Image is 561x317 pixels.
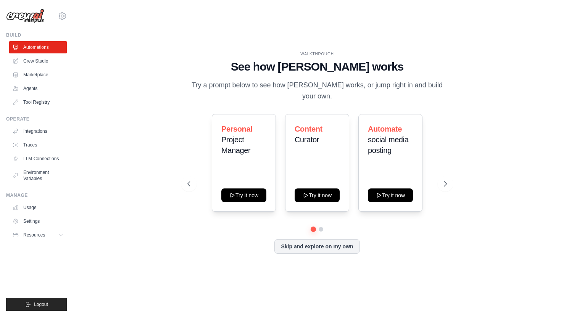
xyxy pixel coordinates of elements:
button: Try it now [295,188,340,202]
a: Tool Registry [9,96,67,108]
span: Personal [221,125,252,133]
button: Try it now [221,188,266,202]
button: Try it now [368,188,413,202]
span: Automate [368,125,402,133]
a: Traces [9,139,67,151]
h1: See how [PERSON_NAME] works [187,60,447,74]
a: Crew Studio [9,55,67,67]
a: Agents [9,82,67,95]
img: Logo [6,9,44,23]
button: Logout [6,298,67,311]
span: social media posting [368,135,408,154]
a: Environment Variables [9,166,67,185]
a: Usage [9,201,67,214]
div: Build [6,32,67,38]
span: Curator [295,135,319,144]
a: Settings [9,215,67,227]
a: LLM Connections [9,153,67,165]
span: Resources [23,232,45,238]
div: Operate [6,116,67,122]
div: Manage [6,192,67,198]
span: Logout [34,301,48,307]
button: Resources [9,229,67,241]
div: WALKTHROUGH [187,51,447,57]
a: Automations [9,41,67,53]
p: Try a prompt below to see how [PERSON_NAME] works, or jump right in and build your own. [189,80,445,102]
a: Integrations [9,125,67,137]
span: Project Manager [221,135,250,154]
button: Skip and explore on my own [274,239,359,254]
span: Content [295,125,322,133]
a: Marketplace [9,69,67,81]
